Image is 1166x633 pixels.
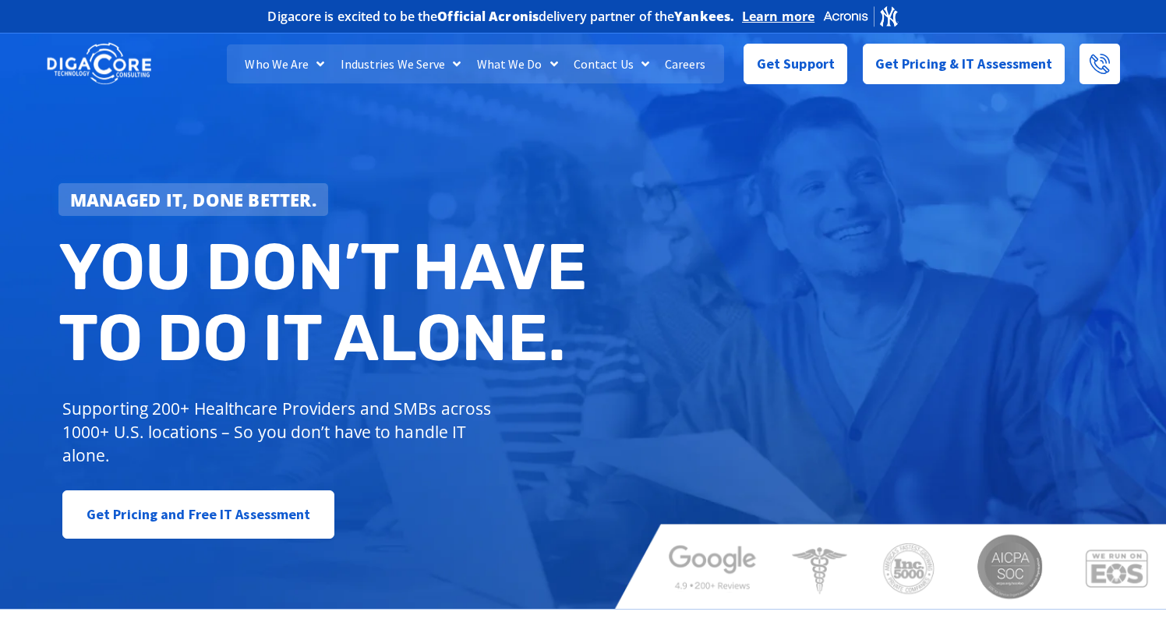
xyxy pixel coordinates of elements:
[757,48,835,80] span: Get Support
[58,232,595,374] h2: You don’t have to do IT alone.
[70,188,316,211] strong: Managed IT, done better.
[227,44,725,83] nav: Menu
[863,44,1065,84] a: Get Pricing & IT Assessment
[267,10,734,23] h2: Digacore is excited to be the delivery partner of the
[62,397,498,467] p: Supporting 200+ Healthcare Providers and SMBs across 1000+ U.S. locations – So you don’t have to ...
[437,8,539,25] b: Official Acronis
[333,44,469,83] a: Industries We Serve
[237,44,332,83] a: Who We Are
[875,48,1053,80] span: Get Pricing & IT Assessment
[657,44,714,83] a: Careers
[566,44,657,83] a: Contact Us
[822,5,899,27] img: Acronis
[742,9,814,24] a: Learn more
[62,490,334,539] a: Get Pricing and Free IT Assessment
[744,44,847,84] a: Get Support
[47,41,151,87] img: DigaCore Technology Consulting
[674,8,734,25] b: Yankees.
[58,183,328,216] a: Managed IT, done better.
[469,44,566,83] a: What We Do
[87,499,310,530] span: Get Pricing and Free IT Assessment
